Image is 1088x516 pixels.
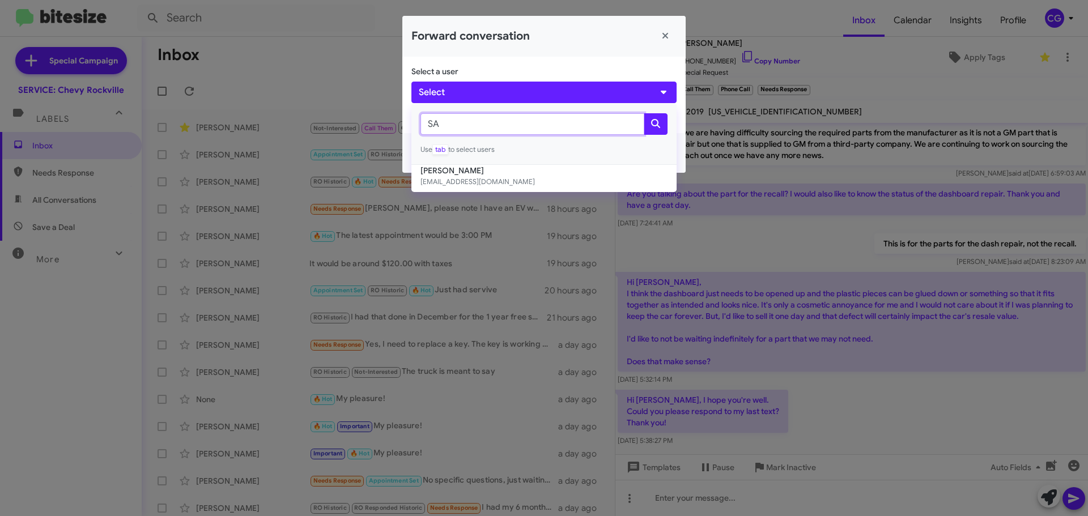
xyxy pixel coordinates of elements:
[411,27,530,45] h2: Forward conversation
[411,82,677,103] button: Select
[420,144,668,155] small: Use to select users
[432,144,448,155] span: tab
[420,176,668,187] small: [EMAIL_ADDRESS][DOMAIN_NAME]
[411,66,677,77] p: Select a user
[419,86,445,99] span: Select
[420,113,644,135] input: Search users
[411,165,677,192] button: [PERSON_NAME][EMAIL_ADDRESS][DOMAIN_NAME]
[654,25,677,48] button: Close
